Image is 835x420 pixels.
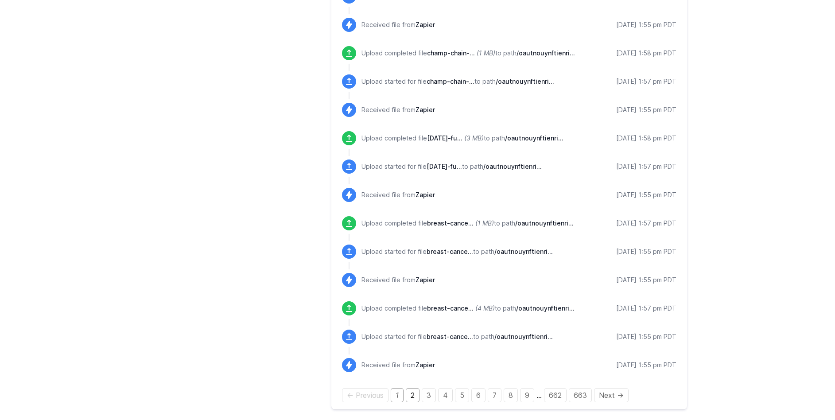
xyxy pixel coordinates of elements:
[477,49,495,57] i: (1 MB)
[361,134,563,143] p: Upload completed file to path
[616,304,676,313] div: [DATE] 1:57 pm PDT
[791,376,824,409] iframe: Drift Widget Chat Controller
[342,388,388,402] span: Previous page
[427,49,475,57] span: champ-chain-product-comparison.zip
[505,134,563,142] span: /oautnouynftienrien.com/taf/marketing-content/
[516,304,575,312] span: /oautnouynftienrien.com/taf/marketing-content/
[483,163,542,170] span: /oautnouynftienrien.com/taf/marketing-content/
[416,106,435,113] span: Zapier
[515,219,574,227] span: /oautnouynftienrien.com/taf/marketing-content/
[427,163,462,170] span: halloween-fun-run-flyer.zip
[416,191,435,198] span: Zapier
[455,388,469,402] a: Page 5
[616,20,676,29] div: [DATE] 1:55 pm PDT
[496,78,554,85] span: /oautnouynftienrien.com/taf/marketing-content/
[361,276,435,284] p: Received file from
[422,388,436,402] a: Page 3
[488,388,501,402] a: Page 7
[361,332,553,341] p: Upload started for file to path
[536,391,542,400] span: …
[361,162,542,171] p: Upload started for file to path
[517,49,575,57] span: /oautnouynftienrien.com/taf/marketing-content/
[361,77,554,86] p: Upload started for file to path
[361,304,575,313] p: Upload completed file to path
[569,388,592,402] a: Page 663
[416,21,435,28] span: Zapier
[475,219,494,227] i: (1 MB)
[427,333,473,340] span: breast-cancer-awareness-flyer-a.zip
[361,20,435,29] p: Received file from
[616,162,676,171] div: [DATE] 1:57 pm PDT
[471,388,485,402] a: Page 6
[520,388,534,402] a: Page 9
[494,333,553,340] span: /oautnouynftienrien.com/taf/marketing-content/
[616,191,676,199] div: [DATE] 1:55 pm PDT
[416,361,435,369] span: Zapier
[544,388,567,402] a: Page 662
[616,332,676,341] div: [DATE] 1:55 pm PDT
[616,105,676,114] div: [DATE] 1:55 pm PDT
[616,219,676,228] div: [DATE] 1:57 pm PDT
[494,248,553,255] span: /oautnouynftienrien.com/taf/marketing-content/
[427,78,474,85] span: champ-chain-product-comparison.zip
[616,361,676,369] div: [DATE] 1:55 pm PDT
[361,105,435,114] p: Received file from
[475,304,495,312] i: (4 MB)
[427,134,462,142] span: halloween-fun-run-flyer.zip
[616,49,676,58] div: [DATE] 1:58 pm PDT
[594,388,629,402] a: Next page
[616,276,676,284] div: [DATE] 1:55 pm PDT
[416,276,435,284] span: Zapier
[438,388,453,402] a: Page 4
[616,134,676,143] div: [DATE] 1:58 pm PDT
[361,219,574,228] p: Upload completed file to path
[391,388,404,402] em: Page 1
[361,49,575,58] p: Upload completed file to path
[616,77,676,86] div: [DATE] 1:57 pm PDT
[427,304,474,312] span: breast-cancer-awareness-flyer-a.zip
[504,388,518,402] a: Page 8
[361,191,435,199] p: Received file from
[361,247,553,256] p: Upload started for file to path
[406,388,419,402] a: Page 2
[427,248,473,255] span: breast-cancer-awareness-flyer-c.zip
[616,247,676,256] div: [DATE] 1:55 pm PDT
[464,134,484,142] i: (3 MB)
[342,390,676,401] div: Pagination
[361,361,435,369] p: Received file from
[427,219,474,227] span: breast-cancer-awareness-flyer-c.zip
